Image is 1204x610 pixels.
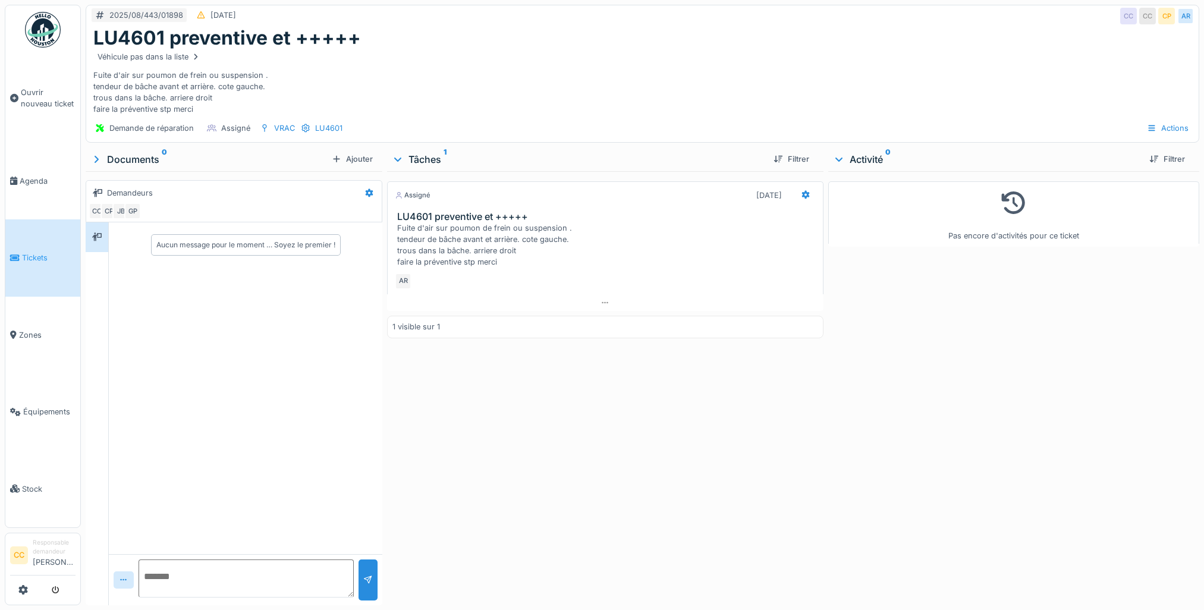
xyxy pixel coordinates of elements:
[1158,8,1175,24] div: CP
[156,240,335,250] div: Aucun message pour le moment … Soyez le premier !
[210,10,236,21] div: [DATE]
[397,222,818,268] div: Fuite d'air sur poumon de frein ou suspension . tendeur de bâche avant et arrière. cote gauche. t...
[10,546,28,564] li: CC
[221,122,250,134] div: Assigné
[395,273,411,290] div: AR
[1139,8,1156,24] div: CC
[274,122,295,134] div: VRAC
[327,151,378,167] div: Ajouter
[1177,8,1194,24] div: AR
[109,10,183,21] div: 2025/08/443/01898
[395,190,430,200] div: Assigné
[392,321,440,332] div: 1 visible sur 1
[10,538,76,576] a: CC Responsable demandeur[PERSON_NAME]
[33,538,76,556] div: Responsable demandeur
[100,203,117,219] div: CP
[397,211,818,222] h3: LU4601 preventive et +++++
[1120,8,1137,24] div: CC
[22,483,76,495] span: Stock
[109,122,194,134] div: Demande de réparation
[124,203,141,219] div: GP
[444,152,447,166] sup: 1
[21,87,76,109] span: Ouvrir nouveau ticket
[5,450,80,527] a: Stock
[20,175,76,187] span: Agenda
[93,49,1192,115] div: Fuite d'air sur poumon de frein ou suspension . tendeur de bâche avant et arrière. cote gauche. t...
[5,219,80,296] a: Tickets
[5,297,80,373] a: Zones
[5,54,80,143] a: Ouvrir nouveau ticket
[23,406,76,417] span: Équipements
[90,152,327,166] div: Documents
[756,190,782,201] div: [DATE]
[836,187,1192,242] div: Pas encore d'activités pour ce ticket
[315,122,342,134] div: LU4601
[112,203,129,219] div: JB
[392,152,763,166] div: Tâches
[833,152,1140,166] div: Activité
[1145,151,1190,167] div: Filtrer
[5,143,80,219] a: Agenda
[33,538,76,573] li: [PERSON_NAME]
[22,252,76,263] span: Tickets
[98,51,200,62] div: Véhicule pas dans la liste
[5,373,80,450] a: Équipements
[93,27,361,49] h1: LU4601 preventive et +++++
[107,187,153,199] div: Demandeurs
[885,152,891,166] sup: 0
[19,329,76,341] span: Zones
[769,151,814,167] div: Filtrer
[89,203,105,219] div: CC
[25,12,61,48] img: Badge_color-CXgf-gQk.svg
[162,152,167,166] sup: 0
[1142,120,1194,137] div: Actions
